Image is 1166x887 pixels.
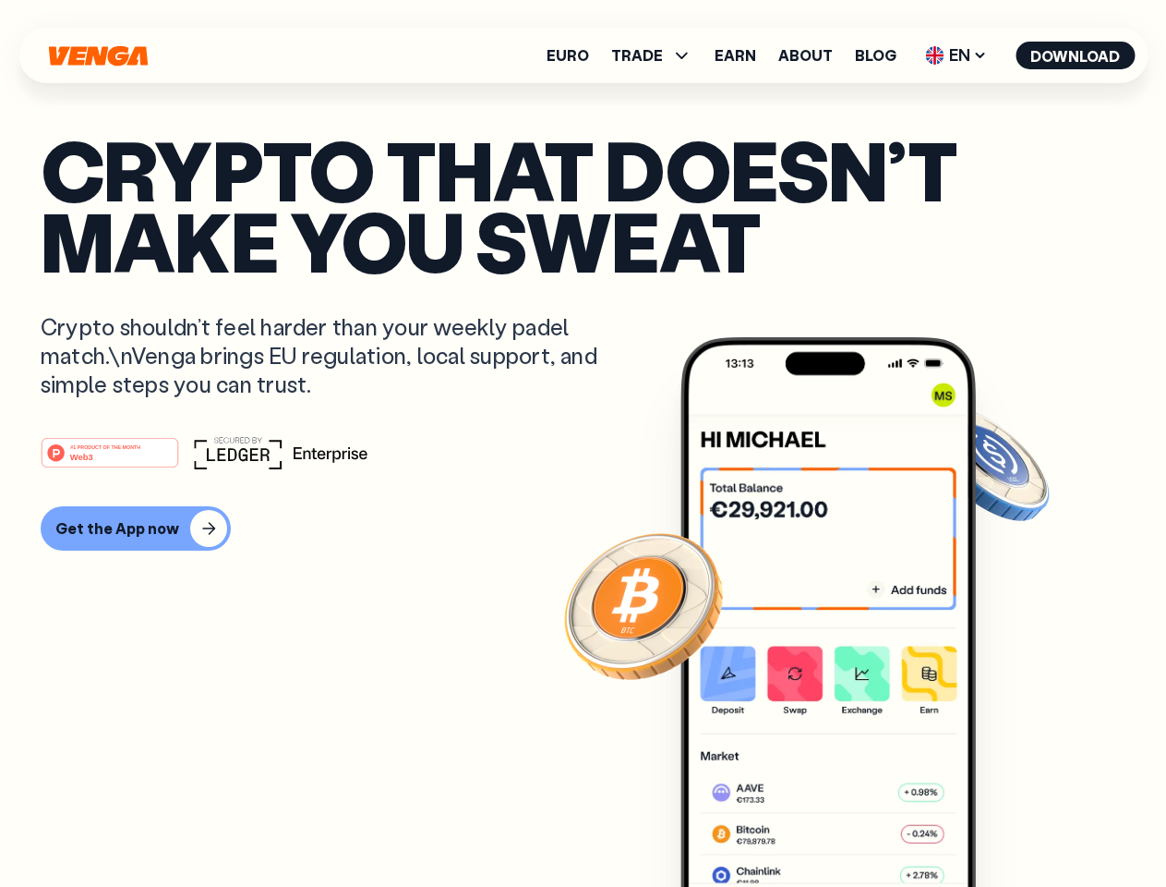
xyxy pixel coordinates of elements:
span: EN [919,41,993,70]
tspan: #1 PRODUCT OF THE MONTH [70,443,140,449]
a: #1 PRODUCT OF THE MONTHWeb3 [41,448,179,472]
img: Bitcoin [560,522,727,688]
a: Get the App now [41,506,1125,551]
tspan: Web3 [70,451,93,461]
span: TRADE [611,48,663,63]
a: Euro [547,48,589,63]
a: Earn [715,48,756,63]
p: Crypto that doesn’t make you sweat [41,134,1125,275]
p: Crypto shouldn’t feel harder than your weekly padel match.\nVenga brings EU regulation, local sup... [41,312,624,399]
svg: Home [46,45,150,67]
div: Get the App now [55,519,179,538]
button: Get the App now [41,506,231,551]
button: Download [1016,42,1135,69]
a: Blog [855,48,896,63]
img: flag-uk [925,46,944,65]
img: USDC coin [920,397,1053,530]
a: About [778,48,833,63]
span: TRADE [611,44,692,67]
